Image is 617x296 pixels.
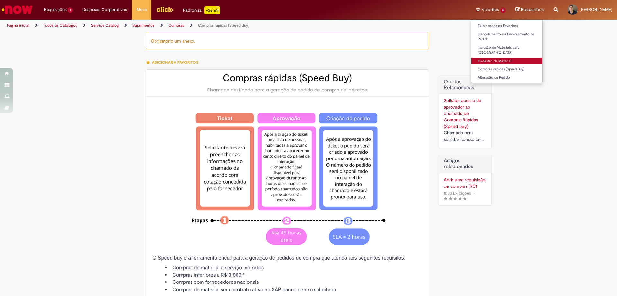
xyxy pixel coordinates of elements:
span: More [137,6,147,13]
div: Ofertas Relacionadas [439,76,492,148]
p: +GenAi [204,6,220,14]
li: Compras inferiores a R$13.000 * [165,272,422,279]
span: Despesas Corporativas [82,6,127,13]
span: Requisições [44,6,67,13]
img: ServiceNow [1,3,34,16]
a: Suprimentos [132,23,155,28]
a: Página inicial [7,23,29,28]
a: Compras rápidas (Speed Buy) [198,23,250,28]
span: Favoritos [481,6,499,13]
span: [PERSON_NAME] [580,7,612,12]
div: Chamado para solicitar acesso de aprovador ao ticket de Speed buy [444,129,487,143]
a: Cancelamento ou Encerramento de Pedido [471,31,542,43]
button: Adicionar a Favoritos [146,56,202,69]
h2: Compras rápidas (Speed Buy) [152,73,422,83]
ul: Trilhas de página [5,20,407,32]
h3: Artigos relacionados [444,158,487,169]
span: • [472,189,476,197]
div: Obrigatório um anexo. [146,33,429,49]
ul: Favoritos [471,19,543,83]
a: Compras rápidas (Speed Buy) [471,66,542,73]
span: Adicionar a Favoritos [152,60,198,65]
span: 5 [500,7,506,13]
h2: Ofertas Relacionadas [444,79,487,91]
a: Inclusão de Materiais para [GEOGRAPHIC_DATA] [471,44,542,56]
li: Compras com fornecedores nacionais [165,279,422,286]
li: Compras de material e serviço indiretos [165,264,422,272]
a: Service Catalog [91,23,119,28]
a: Rascunhos [515,7,544,13]
span: 1583 Exibições [444,190,471,196]
span: O Speed buy é a ferramenta oficial para a geração de pedidos de compra que atenda aos seguintes r... [152,255,405,261]
a: Compras [168,23,184,28]
span: Rascunhos [521,6,544,13]
a: Cadastro de Material [471,58,542,65]
span: 1 [68,7,73,13]
div: Padroniza [183,6,220,14]
a: Abrir uma requisição de compras (RC) [444,177,487,189]
li: Compras de material sem contrato ativo no SAP para o centro solicitado [165,286,422,293]
img: click_logo_yellow_360x200.png [156,5,174,14]
a: Solicitar acesso de aprovador ao chamado de Compras Rápidas (Speed buy) [444,98,481,129]
a: Exibir todos os Favoritos [471,23,542,30]
a: Alteração de Pedido [471,74,542,81]
a: Todos os Catálogos [43,23,77,28]
div: Chamado destinado para a geração de pedido de compra de indiretos. [152,87,422,93]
